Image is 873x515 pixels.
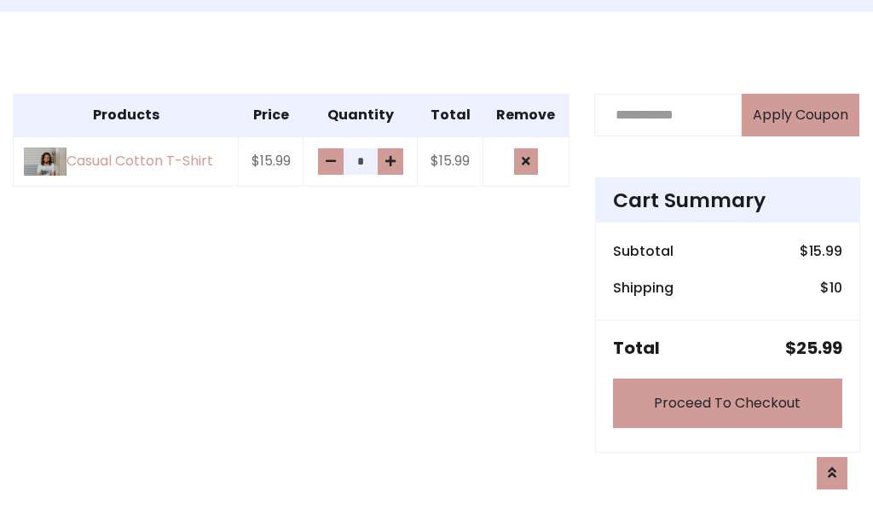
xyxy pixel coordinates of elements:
h6: Shipping [613,280,674,296]
span: 10 [830,278,842,298]
th: Total [418,94,483,136]
td: $15.99 [239,136,304,187]
th: Price [239,94,304,136]
h5: $ [785,338,842,358]
h4: Cart Summary [613,188,842,212]
th: Remove [483,94,569,136]
td: $15.99 [418,136,483,187]
h6: $ [820,280,842,296]
button: Apply Coupon [742,94,859,136]
th: Products [14,94,239,136]
th: Quantity [304,94,418,136]
span: 15.99 [809,241,842,261]
h6: $ [800,243,842,259]
h6: Subtotal [613,243,674,259]
h5: Total [613,338,660,358]
a: Proceed To Checkout [613,379,842,428]
a: Casual Cotton T-Shirt [24,148,228,176]
span: 25.99 [796,336,842,360]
